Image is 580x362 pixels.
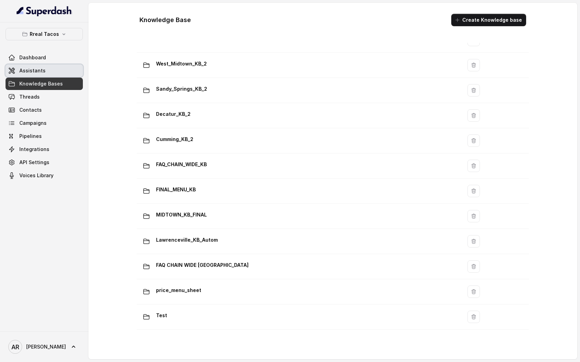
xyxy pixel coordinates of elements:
span: Dashboard [19,54,46,61]
p: Cumming_KB_2 [156,134,193,145]
span: Contacts [19,107,42,113]
p: MIDTOWN_KB_FINAL [156,209,207,220]
h1: Knowledge Base [139,14,191,26]
a: Dashboard [6,51,83,64]
text: AR [11,343,19,351]
p: price_menu_sheet [156,285,201,296]
a: Knowledge Bases [6,78,83,90]
span: API Settings [19,159,49,166]
p: FINAL_MENU_KB [156,184,196,195]
p: FAQ CHAIN WIDE [GEOGRAPHIC_DATA] [156,260,249,271]
a: Campaigns [6,117,83,129]
a: Pipelines [6,130,83,142]
span: Pipelines [19,133,42,140]
a: Voices Library [6,169,83,182]
a: Threads [6,91,83,103]
button: Create Knowledge base [451,14,526,26]
span: Knowledge Bases [19,80,63,87]
button: Rreal Tacos [6,28,83,40]
a: Integrations [6,143,83,155]
span: Campaigns [19,120,47,127]
p: FAQ_CHAIN_WIDE_KB [156,159,207,170]
p: Decatur_KB_2 [156,109,191,120]
p: Test [156,310,167,321]
p: Sandy_Springs_KB_2 [156,83,207,94]
a: Assistants [6,64,83,77]
span: Threads [19,93,40,100]
span: Voices Library [19,172,54,179]
p: Rreal Tacos [30,30,59,38]
a: [PERSON_NAME] [6,337,83,356]
span: Assistants [19,67,46,74]
a: API Settings [6,156,83,169]
p: West_Midtown_KB_2 [156,58,207,69]
span: [PERSON_NAME] [26,343,66,350]
img: light.svg [17,6,72,17]
p: Lawrenceville_KB_Autom [156,234,218,245]
a: Contacts [6,104,83,116]
span: Integrations [19,146,49,153]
